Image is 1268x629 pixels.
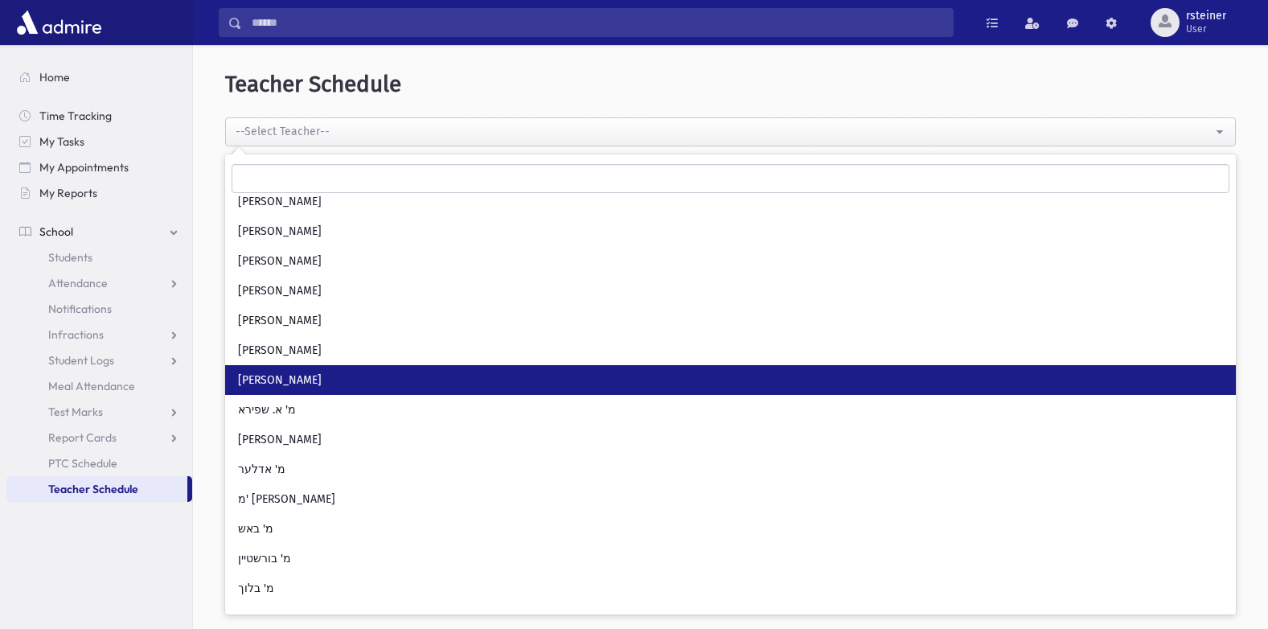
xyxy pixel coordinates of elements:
span: מ' א. שפירא [238,402,296,418]
span: PTC Schedule [48,456,117,471]
a: Home [6,64,192,90]
a: Notifications [6,296,192,322]
span: מ' בלוך [238,581,274,597]
a: Test Marks [6,399,192,425]
span: [PERSON_NAME] [238,372,322,388]
a: Infractions [6,322,192,347]
input: Search [232,164,1229,193]
a: PTC Schedule [6,450,192,476]
span: Notifications [48,302,112,316]
a: School [6,219,192,245]
span: Report Cards [48,430,117,445]
div: --Select Teacher-- [236,123,1213,140]
button: --Select Teacher-- [225,117,1236,146]
span: [PERSON_NAME] [238,253,322,269]
a: Time Tracking [6,103,192,129]
a: My Reports [6,180,192,206]
span: Student Logs [48,353,114,368]
span: מ' [PERSON_NAME] [238,491,335,508]
a: My Tasks [6,129,192,154]
span: Teacher Schedule [225,71,401,97]
a: Students [6,245,192,270]
span: [PERSON_NAME] [238,432,322,448]
span: User [1186,23,1226,35]
span: [PERSON_NAME] [238,343,322,359]
span: School [39,224,73,239]
span: מ' בורשטיין [238,551,291,567]
span: [PERSON_NAME] [238,313,322,329]
a: Report Cards [6,425,192,450]
span: Meal Attendance [48,379,135,393]
a: My Appointments [6,154,192,180]
span: Infractions [48,327,104,342]
span: Test Marks [48,405,103,419]
a: Attendance [6,270,192,296]
span: Home [39,70,70,84]
span: [PERSON_NAME] [238,194,322,210]
span: My Appointments [39,160,129,175]
span: Students [48,250,92,265]
img: AdmirePro [13,6,105,39]
span: My Reports [39,186,97,200]
span: Attendance [48,276,108,290]
a: Teacher Schedule [6,476,187,502]
span: My Tasks [39,134,84,149]
span: [PERSON_NAME] [238,224,322,240]
span: מ' אדלער [238,462,285,478]
span: Time Tracking [39,109,112,123]
span: Teacher Schedule [48,482,138,496]
a: Student Logs [6,347,192,373]
span: מ' באש [238,521,273,537]
span: [PERSON_NAME] [238,283,322,299]
a: Meal Attendance [6,373,192,399]
span: rsteiner [1186,10,1226,23]
input: Search [242,8,953,37]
